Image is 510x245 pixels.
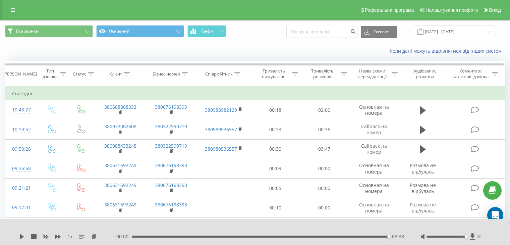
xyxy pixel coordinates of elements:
[155,201,187,208] a: 380676198393
[16,29,39,34] span: Все звонки
[348,100,399,120] td: Основная на номера
[300,139,348,159] td: 03:47
[155,182,187,188] a: 380676198393
[388,235,390,238] div: Accessibility label
[361,26,397,38] button: Експорт
[3,71,37,77] div: [PERSON_NAME]
[104,182,136,188] a: 380631693249
[257,68,291,80] div: Тривалість очікування
[205,126,237,133] a: 380989536557
[410,162,436,175] span: Розмова не відбулась
[155,143,187,149] a: 380322590719
[251,120,300,139] td: 00:23
[104,201,136,208] a: 380631693249
[306,68,339,80] div: Тривалість розмови
[12,103,30,116] div: 10:43:27
[104,104,136,110] a: 380688868332
[104,123,136,130] a: 380973082608
[187,25,226,37] button: Графік
[348,159,399,178] td: Основная на номера
[5,87,505,100] td: Сьогодні
[251,139,300,159] td: 00:30
[96,25,184,37] button: Основний
[155,162,187,168] a: 380676198393
[5,25,93,37] button: Все звонки
[300,159,348,178] td: 00:00
[348,217,399,237] td: Основная на номера
[42,68,58,80] div: Тип дзвінка
[205,107,237,113] a: 380988982129
[410,201,436,214] span: Розмова не відбулась
[201,29,214,34] span: Графік
[348,120,399,139] td: Callback на номер
[12,123,30,136] div: 10:13:52
[205,146,237,152] a: 380989536557
[104,162,136,168] a: 380631693249
[67,233,72,240] span: 1 x
[251,100,300,120] td: 00:18
[300,179,348,198] td: 00:00
[12,182,30,195] div: 09:21:21
[451,68,490,80] div: Коментар/категорія дзвінка
[365,7,414,13] span: Реферальна програма
[405,68,445,80] div: Аудіозапис розмови
[104,143,136,149] a: 380988433248
[116,233,132,240] span: 00:00
[155,104,187,110] a: 380676198393
[348,139,399,159] td: Callback на номер
[300,198,348,217] td: 00:00
[251,179,300,198] td: 00:05
[410,182,436,194] span: Розмова не відбулась
[12,201,30,214] div: 09:17:31
[300,100,348,120] td: 02:00
[155,123,187,130] a: 380322590719
[426,7,478,13] span: Налаштування профілю
[348,179,399,198] td: Основная на номера
[487,207,503,223] div: Open Intercom Messenger
[465,235,467,238] div: Accessibility label
[109,71,122,77] div: Клієнт
[153,71,180,77] div: Бізнес номер
[251,198,300,217] td: 00:10
[12,162,30,175] div: 09:35:58
[392,233,404,240] span: 08:38
[300,217,348,237] td: 07:53
[355,68,390,80] div: Назва схеми переадресації
[348,198,399,217] td: Основная на номера
[205,71,233,77] div: Співробітник
[251,217,300,237] td: 00:11
[390,48,505,54] a: Коли дані можуть відрізнятися вiд інших систем
[73,71,86,77] div: Статус
[489,7,501,13] span: Вихід
[12,143,30,156] div: 09:50:28
[286,26,357,38] input: Пошук за номером
[251,159,300,178] td: 00:09
[300,120,348,139] td: 00:36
